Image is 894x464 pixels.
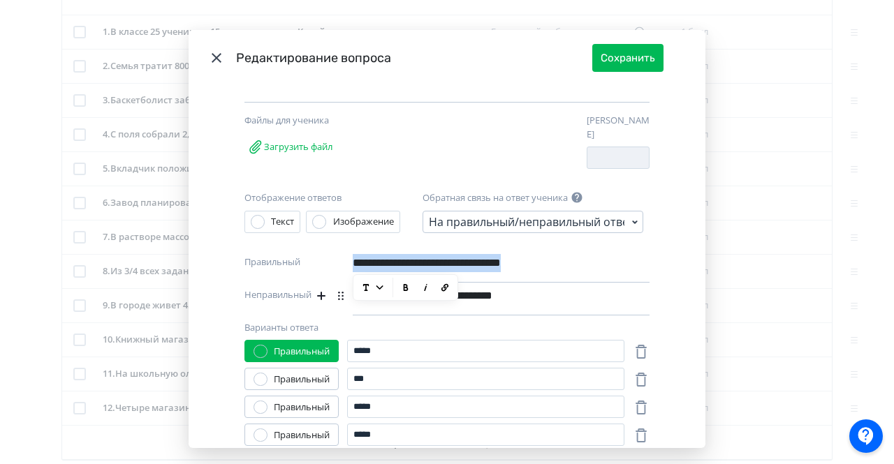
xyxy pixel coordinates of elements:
div: Правильный [274,373,330,387]
div: Файлы для ученика [244,114,391,128]
div: Правильный [274,428,330,442]
label: Правильный [244,255,300,277]
label: Обратная связь на ответ ученика [423,191,568,205]
label: Варианты ответа [244,321,318,335]
label: Неправильный [244,288,312,310]
label: Отображение ответов [244,191,342,205]
div: Редактирование вопроса [236,49,592,68]
button: Сохранить [592,44,664,72]
label: [PERSON_NAME] [587,114,650,141]
div: Правильный [274,401,330,414]
div: Текст [271,215,294,229]
div: Правильный [274,345,330,359]
div: Изображение [333,215,394,229]
div: Modal [189,30,705,448]
div: На правильный/неправильный ответы [429,214,624,230]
